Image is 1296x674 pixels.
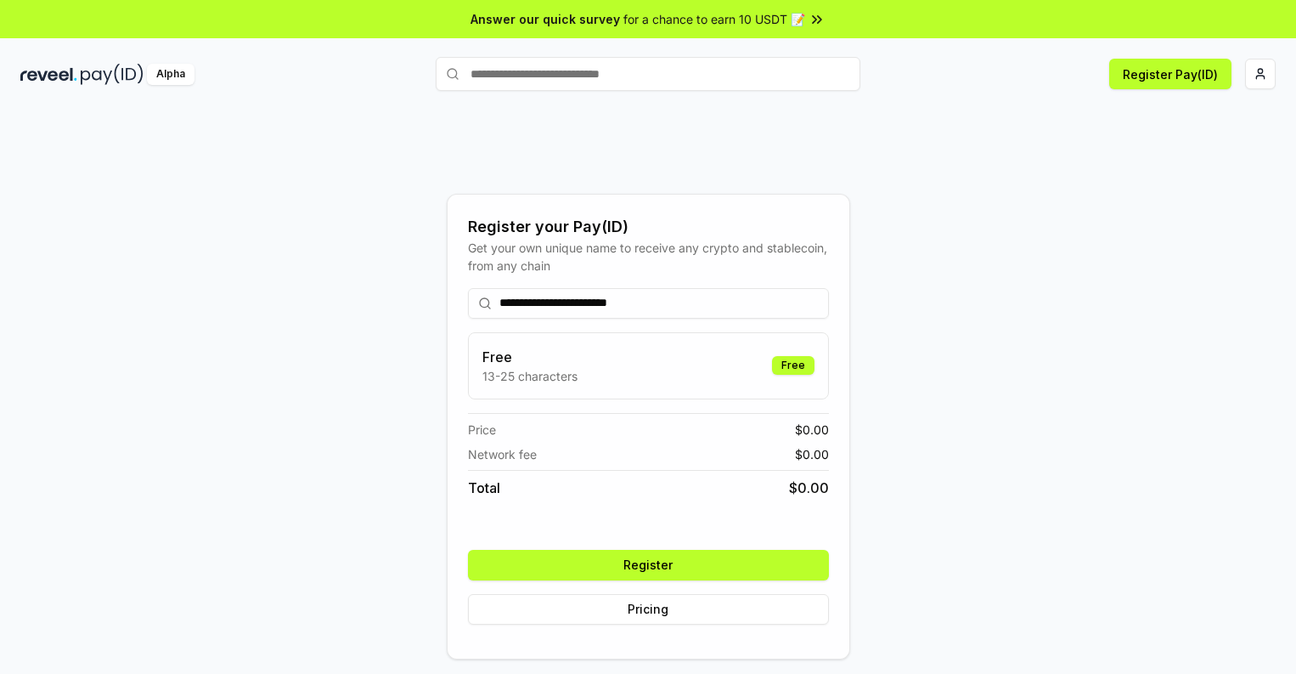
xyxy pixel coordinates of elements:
[468,239,829,275] div: Get your own unique name to receive any crypto and stablecoin, from any chain
[471,10,620,28] span: Answer our quick survey
[468,215,829,239] div: Register your Pay(ID)
[147,64,194,85] div: Alpha
[468,421,496,439] span: Price
[482,347,578,367] h3: Free
[468,478,500,498] span: Total
[789,478,829,498] span: $ 0.00
[1109,59,1231,89] button: Register Pay(ID)
[772,356,814,375] div: Free
[482,367,578,385] p: 13-25 characters
[795,445,829,463] span: $ 0.00
[623,10,805,28] span: for a chance to earn 10 USDT 📝
[20,64,77,85] img: reveel_dark
[81,64,144,85] img: pay_id
[468,550,829,581] button: Register
[795,421,829,439] span: $ 0.00
[468,445,537,463] span: Network fee
[468,594,829,625] button: Pricing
